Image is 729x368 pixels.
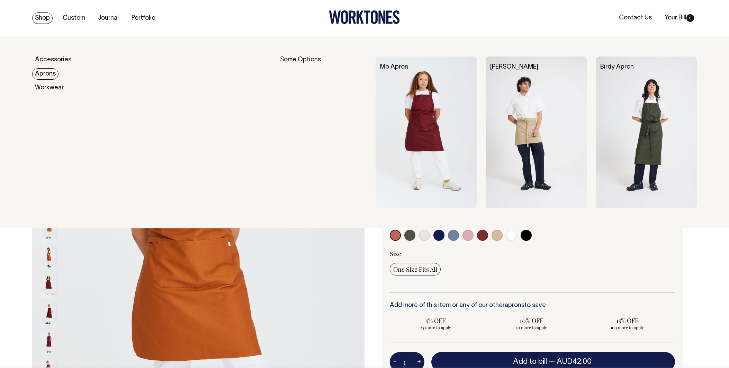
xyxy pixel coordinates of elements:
[489,316,574,325] span: 10% OFF
[600,64,634,70] a: Birdy Apron
[32,12,53,24] a: Shop
[505,303,524,308] a: aprons
[662,12,697,24] a: Your Bill0
[390,249,675,258] div: Size
[129,12,158,24] a: Portfolio
[41,273,57,298] img: burgundy
[390,314,481,332] input: 5% OFF 25 more to apply
[95,12,121,24] a: Journal
[32,54,74,65] a: Accessories
[557,358,592,365] span: AUD42.00
[393,265,437,273] span: One Size Fits All
[280,56,367,208] div: Some Options
[490,64,538,70] a: [PERSON_NAME]
[489,325,574,330] span: 50 more to apply
[60,12,88,24] a: Custom
[41,245,57,269] img: rust
[32,68,58,80] a: Aprons
[393,316,478,325] span: 5% OFF
[513,358,547,365] span: Add to bill
[41,330,57,354] img: burgundy
[41,217,57,241] img: rust
[486,314,577,332] input: 10% OFF 50 more to apply
[41,302,57,326] img: burgundy
[585,325,669,330] span: 100 more to apply
[596,56,697,208] img: Birdy Apron
[686,14,694,22] span: 0
[581,314,673,332] input: 15% OFF 100 more to apply
[549,358,593,365] span: —
[486,56,587,208] img: Bobby Apron
[32,82,66,94] a: Workwear
[616,12,655,24] a: Contact Us
[393,325,478,330] span: 25 more to apply
[390,263,441,275] input: One Size Fits All
[585,316,669,325] span: 15% OFF
[390,302,675,309] h6: Add more of this item or any of our other to save
[376,56,477,208] img: Mo Apron
[380,64,408,70] a: Mo Apron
